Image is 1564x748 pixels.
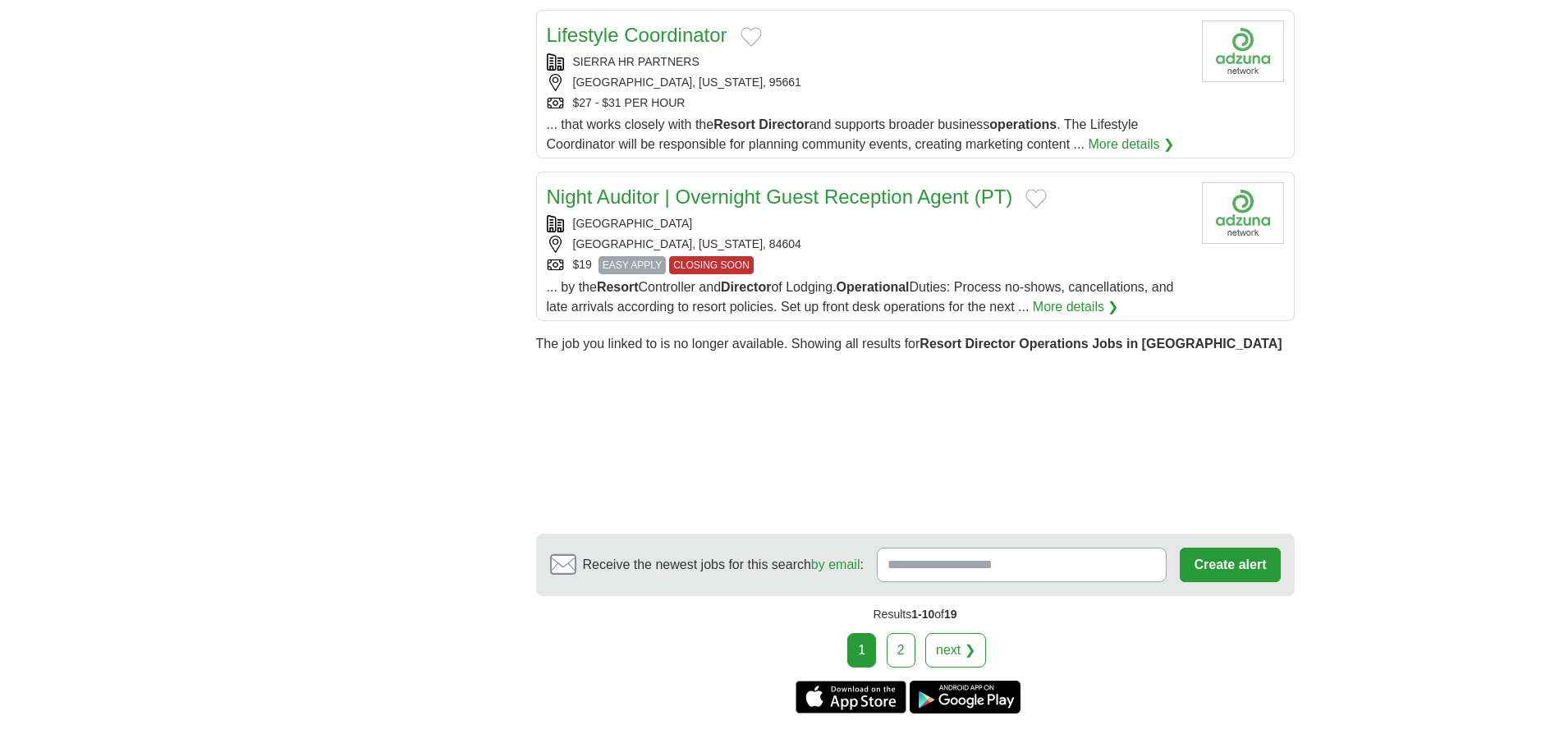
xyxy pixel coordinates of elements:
[1180,548,1280,582] button: Create alert
[536,354,1295,521] iframe: Ads by Google
[713,117,755,131] strong: Resort
[597,280,639,294] strong: Resort
[759,117,809,131] strong: Director
[547,117,1139,151] span: ... that works closely with the and supports broader business . The Lifestyle Coordinator will be...
[547,24,727,46] a: Lifestyle Coordinator
[837,280,910,294] strong: Operational
[1088,135,1174,154] a: More details ❯
[796,681,906,714] a: Get the iPhone app
[811,558,860,571] a: by email
[1025,189,1047,209] button: Add to favorite jobs
[910,681,1020,714] a: Get the Android app
[547,236,1189,253] div: [GEOGRAPHIC_DATA], [US_STATE], 84604
[925,633,986,668] a: next ❯
[944,608,957,621] span: 19
[536,334,1295,354] div: The job you linked to is no longer available. Showing all results for
[741,27,762,47] button: Add to favorite jobs
[536,596,1295,633] div: Results of
[547,94,1189,112] div: $27 - $31 PER HOUR
[547,186,1013,208] a: Night Auditor | Overnight Guest Reception Agent (PT)
[547,215,1189,232] div: [GEOGRAPHIC_DATA]
[1202,182,1284,244] img: Company logo
[1033,297,1119,317] a: More details ❯
[721,280,771,294] strong: Director
[547,53,1189,71] div: SIERRA HR PARTNERS
[547,256,1189,274] div: $19
[847,633,876,668] div: 1
[1202,21,1284,82] img: Company logo
[989,117,1057,131] strong: operations
[920,337,1282,351] strong: Resort Director Operations Jobs in [GEOGRAPHIC_DATA]
[887,633,915,668] a: 2
[599,256,666,274] span: EASY APPLY
[547,74,1189,91] div: [GEOGRAPHIC_DATA], [US_STATE], 95661
[911,608,934,621] span: 1-10
[669,256,754,274] span: CLOSING SOON
[583,555,864,575] span: Receive the newest jobs for this search :
[547,280,1174,314] span: ... by the Controller and of Lodging. Duties: Process no-shows, cancellations, and late arrivals ...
